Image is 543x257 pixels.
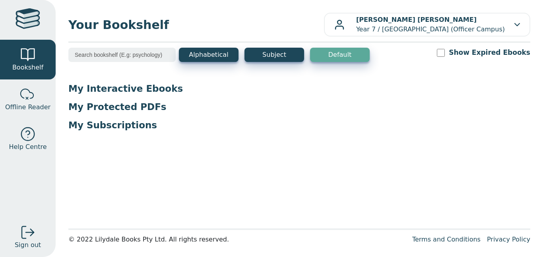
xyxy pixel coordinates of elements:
[179,48,239,62] button: Alphabetical
[68,119,530,131] p: My Subscriptions
[9,142,47,152] span: Help Centre
[356,15,505,34] p: Year 7 / [GEOGRAPHIC_DATA] (Officer Campus)
[449,48,530,58] label: Show Expired Ebooks
[68,48,176,62] input: Search bookshelf (E.g: psychology)
[68,83,530,95] p: My Interactive Ebooks
[356,16,477,23] b: [PERSON_NAME] [PERSON_NAME]
[412,236,481,243] a: Terms and Conditions
[310,48,370,62] button: Default
[68,101,530,113] p: My Protected PDFs
[68,16,324,34] span: Your Bookshelf
[68,235,406,244] div: © 2022 Lilydale Books Pty Ltd. All rights reserved.
[5,102,50,112] span: Offline Reader
[324,13,530,37] button: [PERSON_NAME] [PERSON_NAME]Year 7 / [GEOGRAPHIC_DATA] (Officer Campus)
[244,48,304,62] button: Subject
[15,240,41,250] span: Sign out
[487,236,530,243] a: Privacy Policy
[12,63,43,72] span: Bookshelf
